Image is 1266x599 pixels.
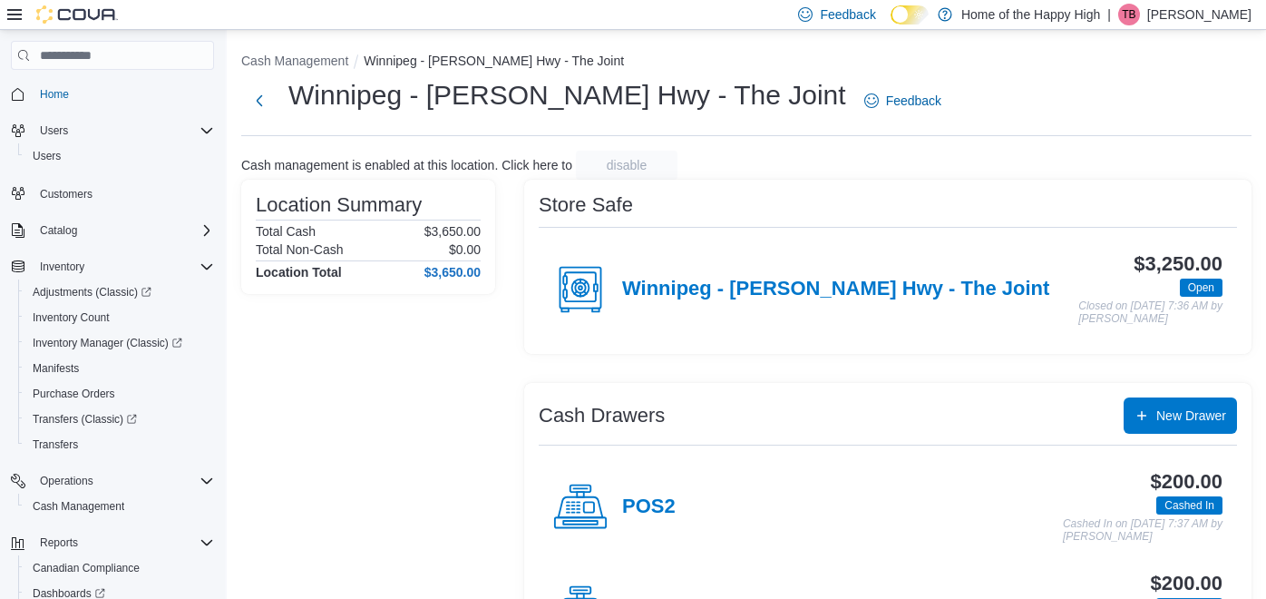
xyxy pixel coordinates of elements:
p: $3,650.00 [424,224,481,239]
button: Customers [4,180,221,206]
span: Users [33,120,214,142]
span: Adjustments (Classic) [25,281,214,303]
a: Home [33,83,76,105]
p: Home of the Happy High [961,4,1100,25]
span: Inventory [40,260,84,274]
a: Users [25,145,68,167]
a: Purchase Orders [25,383,122,405]
h1: Winnipeg - [PERSON_NAME] Hwy - The Joint [288,77,846,113]
button: Operations [33,470,101,492]
button: Cash Management [18,494,221,519]
span: Home [33,83,214,105]
a: Feedback [857,83,949,119]
h6: Total Non-Cash [256,242,344,257]
span: Inventory Count [25,307,214,329]
button: Cash Management [241,54,348,68]
a: Canadian Compliance [25,557,147,579]
h3: $200.00 [1151,471,1222,493]
button: Operations [4,468,221,494]
button: Home [4,81,221,107]
button: Users [33,120,75,142]
button: Reports [33,532,85,554]
button: Inventory Count [18,305,221,330]
span: Feedback [886,92,941,110]
span: Customers [33,182,214,204]
p: [PERSON_NAME] [1147,4,1251,25]
span: Cashed In [1164,497,1214,514]
button: Users [4,118,221,143]
div: Taylor Birch [1118,4,1140,25]
p: Cash management is enabled at this location. Click here to [241,158,572,172]
span: Dark Mode [891,25,891,25]
span: Cash Management [25,496,214,517]
button: Purchase Orders [18,381,221,407]
span: Operations [33,470,214,492]
button: disable [576,151,677,180]
span: Transfers [33,437,78,452]
span: Manifests [33,361,79,376]
span: Canadian Compliance [33,561,140,575]
span: Purchase Orders [25,383,214,405]
nav: An example of EuiBreadcrumbs [241,52,1251,74]
span: Purchase Orders [33,387,115,401]
span: Feedback [820,5,875,24]
span: disable [607,156,647,174]
button: Canadian Compliance [18,555,221,581]
a: Adjustments (Classic) [18,280,221,305]
span: Inventory Manager (Classic) [33,336,182,350]
span: Catalog [33,220,214,241]
a: Transfers (Classic) [18,407,221,432]
button: Transfers [18,432,221,457]
a: Manifests [25,358,86,379]
button: Catalog [33,220,84,241]
p: Cashed In on [DATE] 7:37 AM by [PERSON_NAME] [1063,518,1222,543]
h3: Store Safe [539,194,633,216]
h3: $200.00 [1151,573,1222,594]
span: Customers [40,187,93,201]
a: Cash Management [25,496,131,517]
a: Customers [33,183,100,205]
p: Closed on [DATE] 7:36 AM by [PERSON_NAME] [1078,300,1222,325]
span: Adjustments (Classic) [33,285,151,299]
h4: Location Total [256,265,342,280]
h4: $3,650.00 [424,265,481,280]
button: Manifests [18,356,221,381]
button: Inventory [4,254,221,280]
a: Adjustments (Classic) [25,281,159,303]
span: Catalog [40,223,77,238]
button: Next [241,83,278,119]
button: Inventory [33,256,92,278]
h4: Winnipeg - [PERSON_NAME] Hwy - The Joint [622,278,1049,301]
h3: Location Summary [256,194,422,216]
span: Canadian Compliance [25,557,214,579]
span: Inventory [33,256,214,278]
span: New Drawer [1156,407,1226,425]
button: Catalog [4,218,221,243]
a: Inventory Count [25,307,117,329]
span: Home [40,87,69,102]
span: Users [40,123,68,138]
p: | [1107,4,1111,25]
button: New Drawer [1124,398,1237,434]
span: Reports [33,532,214,554]
a: Inventory Manager (Classic) [25,332,190,354]
button: Reports [4,530,221,555]
h3: $3,250.00 [1134,253,1222,275]
span: Cash Management [33,499,124,514]
span: Cashed In [1156,496,1222,515]
span: Inventory Manager (Classic) [25,332,214,354]
a: Transfers (Classic) [25,408,144,430]
span: Reports [40,535,78,550]
button: Users [18,143,221,169]
span: Users [33,149,61,163]
button: Winnipeg - [PERSON_NAME] Hwy - The Joint [364,54,624,68]
a: Transfers [25,434,85,456]
span: Transfers (Classic) [25,408,214,430]
span: Inventory Count [33,310,110,325]
span: Open [1188,280,1214,296]
span: Operations [40,474,93,488]
h6: Total Cash [256,224,316,239]
span: Transfers (Classic) [33,412,137,427]
span: Open [1180,279,1222,297]
h4: POS2 [622,496,676,519]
